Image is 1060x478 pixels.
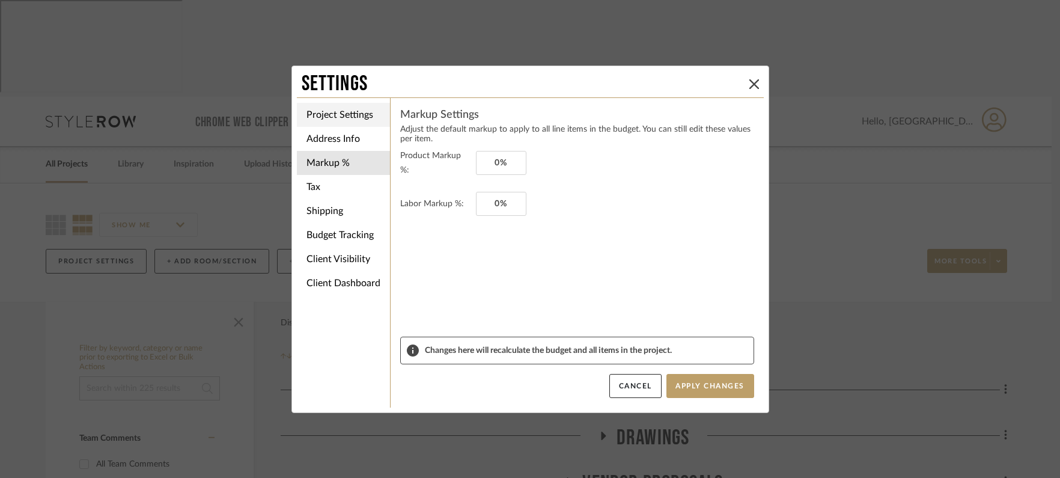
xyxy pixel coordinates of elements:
label: Labor Markup %: [400,197,471,211]
li: Address Info [297,127,390,151]
button: Cancel [609,374,662,398]
li: Client Dashboard [297,271,390,295]
li: Client Visibility [297,247,390,271]
li: Markup % [297,151,390,175]
li: Project Settings [297,103,390,127]
li: Tax [297,175,390,199]
li: Shipping [297,199,390,223]
div: Settings [302,71,745,97]
button: Apply Changes [666,374,754,398]
p: Adjust the default markup to apply to all line items in the budget. You can still edit these valu... [400,124,754,144]
label: Product Markup %: [400,149,471,177]
h4: Markup Settings [400,108,754,122]
li: Budget Tracking [297,223,390,247]
span: Changes here will recalculate the budget and all items in the project. [425,346,748,355]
